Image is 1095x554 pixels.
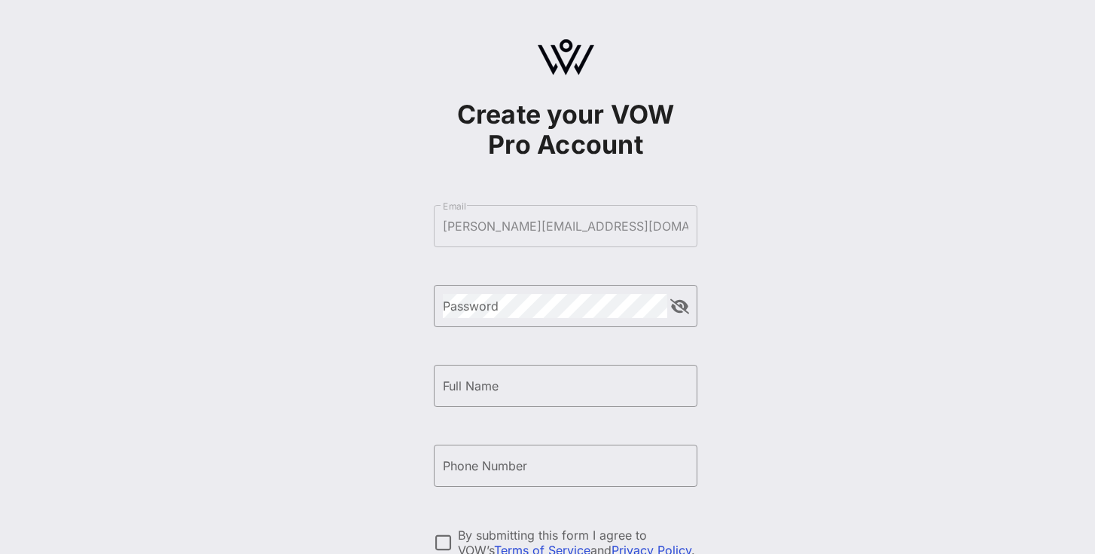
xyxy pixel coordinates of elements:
[670,299,689,314] button: append icon
[434,99,697,160] h1: Create your VOW Pro Account
[443,200,466,212] label: Email
[538,39,594,75] img: logo.svg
